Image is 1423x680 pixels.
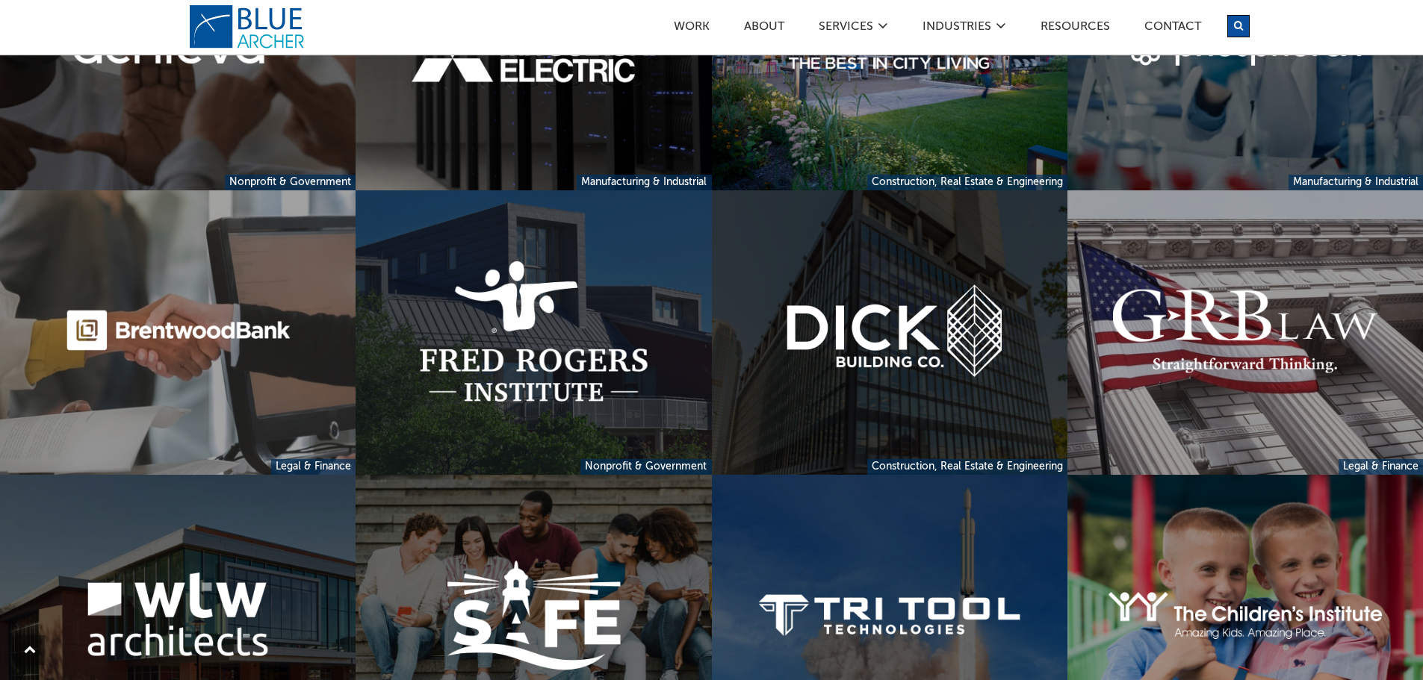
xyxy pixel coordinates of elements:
[673,21,710,37] a: Work
[189,4,309,49] a: logo
[225,175,356,190] a: Nonprofit & Government
[867,175,1067,190] a: Construction, Real Estate & Engineering
[1040,21,1111,37] a: Resources
[580,459,711,475] a: Nonprofit & Government
[867,459,1067,475] a: Construction, Real Estate & Engineering
[743,21,785,37] a: ABOUT
[818,21,874,37] a: SERVICES
[1339,459,1423,475] a: Legal & Finance
[577,175,711,190] a: Manufacturing & Industrial
[271,459,356,475] a: Legal & Finance
[1144,21,1202,37] a: Contact
[922,21,992,37] a: Industries
[1289,175,1423,190] a: Manufacturing & Industrial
